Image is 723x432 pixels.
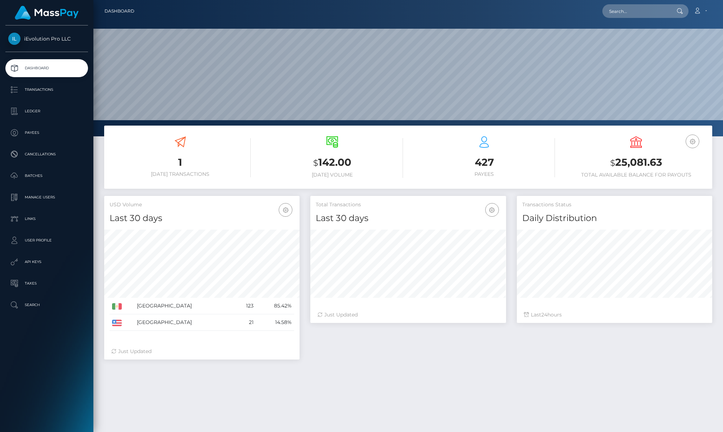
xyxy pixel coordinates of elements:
h3: 427 [414,155,555,169]
h4: Last 30 days [316,212,500,225]
h6: [DATE] Volume [261,172,403,178]
p: Taxes [8,278,85,289]
a: Links [5,210,88,228]
p: User Profile [8,235,85,246]
h3: 1 [110,155,251,169]
img: MassPay Logo [15,6,79,20]
td: 21 [235,314,256,331]
h6: [DATE] Transactions [110,171,251,177]
div: Last hours [524,311,705,319]
a: Batches [5,167,88,185]
div: Just Updated [111,348,292,355]
a: Taxes [5,274,88,292]
a: Payees [5,124,88,142]
h5: Transactions Status [522,201,707,208]
td: 85.42% [256,298,294,314]
td: 123 [235,298,256,314]
h6: Payees [414,171,555,177]
h5: USD Volume [110,201,294,208]
p: Transactions [8,84,85,95]
h4: Daily Distribution [522,212,707,225]
h4: Last 30 days [110,212,294,225]
td: 14.58% [256,314,294,331]
small: $ [610,158,615,168]
span: 24 [541,311,547,318]
td: [GEOGRAPHIC_DATA] [134,314,235,331]
input: Search... [602,4,670,18]
h6: Total Available Balance for Payouts [566,172,707,178]
h3: 142.00 [261,155,403,170]
span: iEvolution Pro LLC [5,36,88,42]
img: US.png [112,320,122,326]
p: Links [8,213,85,224]
p: Payees [8,127,85,138]
a: Transactions [5,81,88,99]
h3: 25,081.63 [566,155,707,170]
a: Ledger [5,102,88,120]
a: Dashboard [5,59,88,77]
div: Just Updated [318,311,499,319]
h5: Total Transactions [316,201,500,208]
p: Cancellations [8,149,85,160]
p: API Keys [8,257,85,267]
p: Ledger [8,106,85,117]
small: $ [313,158,318,168]
p: Batches [8,170,85,181]
p: Manage Users [8,192,85,203]
td: [GEOGRAPHIC_DATA] [134,298,235,314]
a: Manage Users [5,188,88,206]
p: Search [8,300,85,310]
a: Dashboard [105,4,134,19]
a: API Keys [5,253,88,271]
a: Search [5,296,88,314]
img: iEvolution Pro LLC [8,33,20,45]
a: Cancellations [5,145,88,163]
p: Dashboard [8,63,85,74]
a: User Profile [5,231,88,249]
img: MX.png [112,303,122,310]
